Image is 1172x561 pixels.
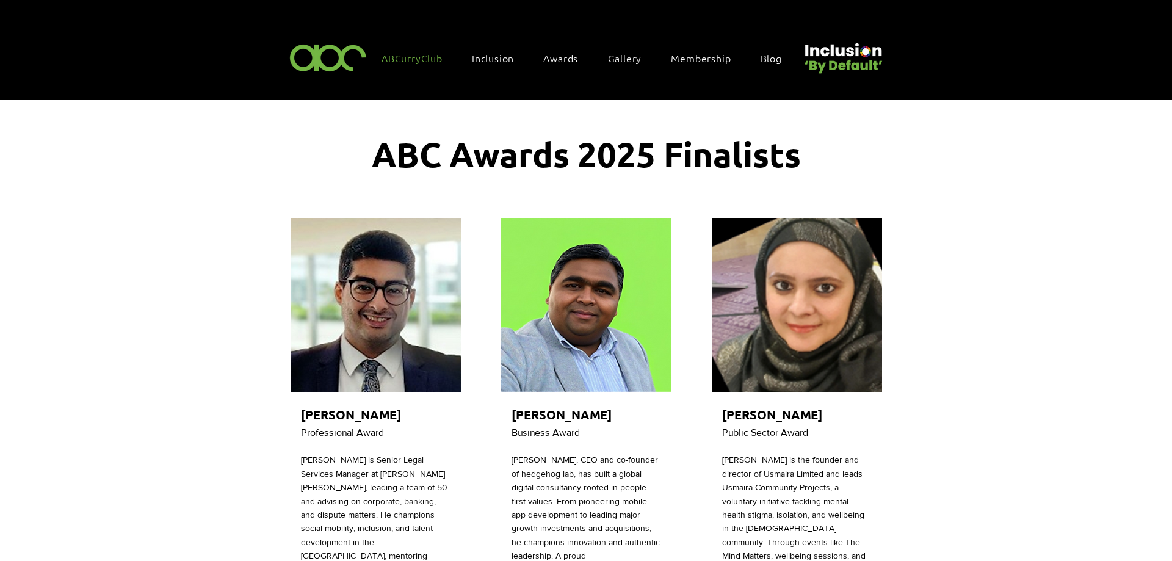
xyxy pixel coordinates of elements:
[382,51,443,65] span: ABCurryClub
[671,51,731,65] span: Membership
[761,51,782,65] span: Blog
[291,218,461,392] div: image (10).png
[501,218,671,392] div: image (10).png
[722,407,822,422] span: [PERSON_NAME]
[472,51,514,65] span: Inclusion
[372,132,801,175] span: ABC Awards 2025 Finalists
[375,45,461,71] a: ABCurryClub
[608,51,642,65] span: Gallery
[543,51,578,65] span: Awards
[301,407,401,422] span: [PERSON_NAME]
[512,427,580,438] span: Business Award
[722,427,808,438] span: Public Sector Award
[800,33,884,75] img: Untitled design (22).png
[301,427,384,438] span: Professional Award
[754,45,800,71] a: Blog
[286,39,371,75] img: ABC-Logo-Blank-Background-01-01-2.png
[375,45,800,71] nav: Site
[602,45,660,71] a: Gallery
[537,45,596,71] div: Awards
[712,218,882,392] div: awards 2025 finalists (13).png
[466,45,532,71] div: Inclusion
[512,407,612,422] span: [PERSON_NAME]
[665,45,749,71] a: Membership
